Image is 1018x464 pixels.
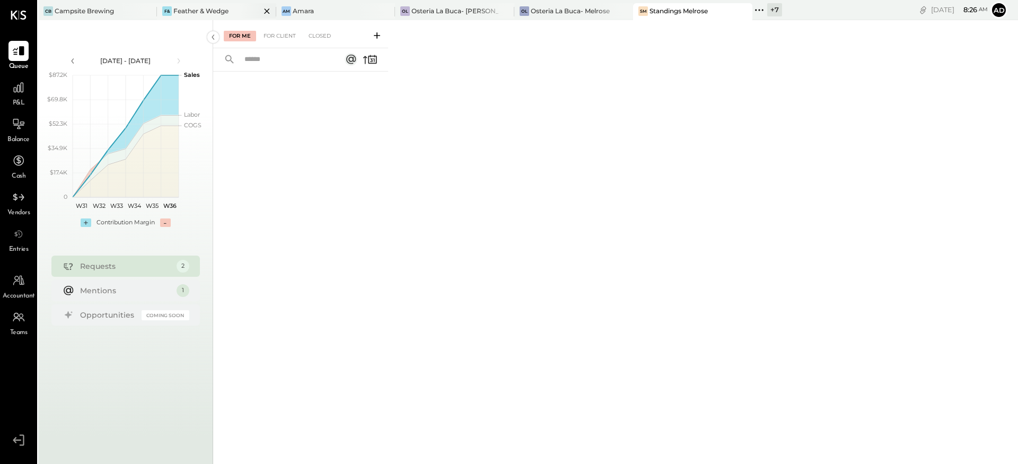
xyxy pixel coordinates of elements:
[303,31,336,41] div: Closed
[47,95,67,103] text: $69.8K
[55,6,114,15] div: Campsite Brewing
[1,41,37,72] a: Queue
[7,135,30,145] span: Balance
[1,114,37,145] a: Balance
[13,99,25,108] span: P&L
[110,202,123,209] text: W33
[400,6,410,16] div: OL
[184,71,200,78] text: Sales
[520,6,529,16] div: OL
[650,6,708,15] div: Standings Melrose
[282,6,291,16] div: Am
[81,218,91,227] div: +
[12,172,25,181] span: Cash
[918,4,928,15] div: copy link
[43,6,53,16] div: CB
[49,71,67,78] text: $87.2K
[184,121,201,129] text: COGS
[48,144,67,152] text: $34.9K
[411,6,498,15] div: Osteria La Buca- [PERSON_NAME][GEOGRAPHIC_DATA]
[96,218,155,227] div: Contribution Margin
[3,292,35,301] span: Accountant
[160,218,171,227] div: -
[177,284,189,297] div: 1
[1,270,37,301] a: Accountant
[173,6,229,15] div: Feather & Wedge
[128,202,142,209] text: W34
[1,187,37,218] a: Vendors
[50,169,67,176] text: $17.4K
[177,260,189,273] div: 2
[531,6,610,15] div: Osteria La Buca- Melrose
[93,202,106,209] text: W32
[80,285,171,296] div: Mentions
[931,5,988,15] div: [DATE]
[162,6,172,16] div: F&
[293,6,314,15] div: Amara
[1,307,37,338] a: Teams
[49,120,67,127] text: $52.3K
[767,3,782,16] div: + 7
[81,56,171,65] div: [DATE] - [DATE]
[9,245,29,255] span: Entries
[80,310,136,320] div: Opportunities
[638,6,648,16] div: SM
[1,77,37,108] a: P&L
[80,261,171,272] div: Requests
[224,31,256,41] div: For Me
[184,111,200,118] text: Labor
[75,202,87,209] text: W31
[990,2,1007,19] button: Ad
[142,310,189,320] div: Coming Soon
[64,193,67,200] text: 0
[7,208,30,218] span: Vendors
[163,202,176,209] text: W36
[1,224,37,255] a: Entries
[1,151,37,181] a: Cash
[258,31,301,41] div: For Client
[146,202,159,209] text: W35
[9,62,29,72] span: Queue
[10,328,28,338] span: Teams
